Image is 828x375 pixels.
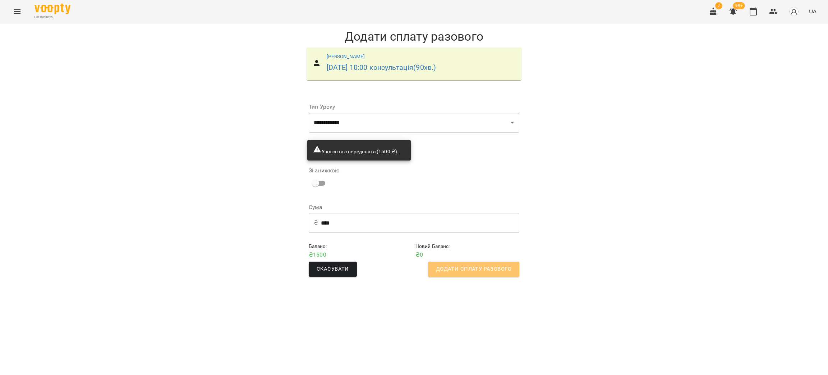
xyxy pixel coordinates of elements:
h6: Баланс : [309,243,413,250]
h1: Додати сплату разового [303,29,525,44]
button: Скасувати [309,262,357,277]
button: UA [806,5,819,18]
label: Тип Уроку [309,104,519,110]
p: ₴ [314,218,318,227]
label: Зі знижкою [309,168,340,173]
label: Сума [309,204,519,210]
img: Voopty Logo [34,4,70,14]
img: avatar_s.png [789,6,799,17]
a: [DATE] 10:00 консультація(90хв.) [327,63,436,72]
p: ₴ 0 [415,250,519,259]
span: Додати сплату разового [436,265,511,274]
button: Menu [9,3,26,20]
h6: Новий Баланс : [415,243,519,250]
a: [PERSON_NAME] [327,54,365,59]
span: 99+ [733,2,745,9]
span: UA [809,8,816,15]
span: У клієнта є передплата (1500 ₴). [313,149,399,154]
span: 7 [715,2,722,9]
p: ₴ 1500 [309,250,413,259]
button: Додати сплату разового [428,262,519,277]
span: Скасувати [317,265,349,274]
span: For Business [34,15,70,19]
